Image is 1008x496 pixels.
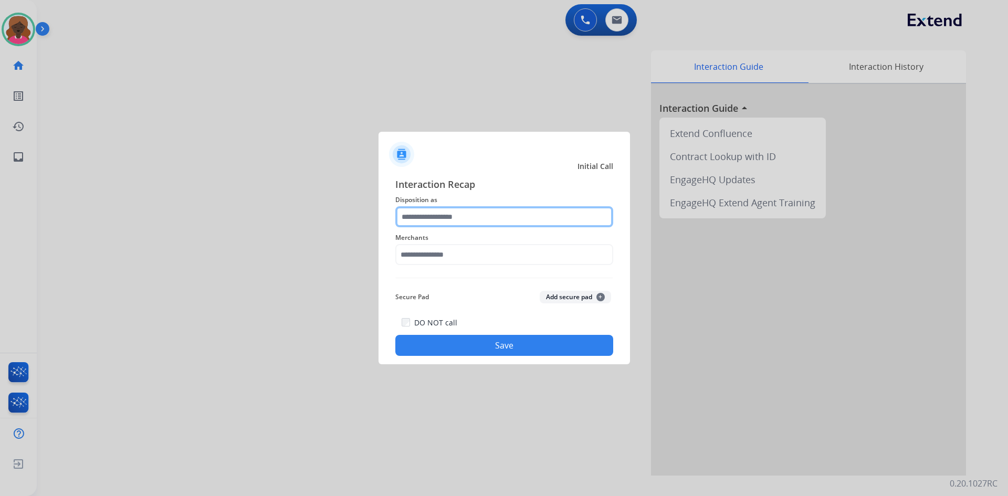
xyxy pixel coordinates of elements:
[395,177,613,194] span: Interaction Recap
[395,335,613,356] button: Save
[395,291,429,303] span: Secure Pad
[395,194,613,206] span: Disposition as
[395,231,613,244] span: Merchants
[577,161,613,172] span: Initial Call
[540,291,611,303] button: Add secure pad+
[596,293,605,301] span: +
[414,318,457,328] label: DO NOT call
[389,142,414,167] img: contactIcon
[950,477,997,490] p: 0.20.1027RC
